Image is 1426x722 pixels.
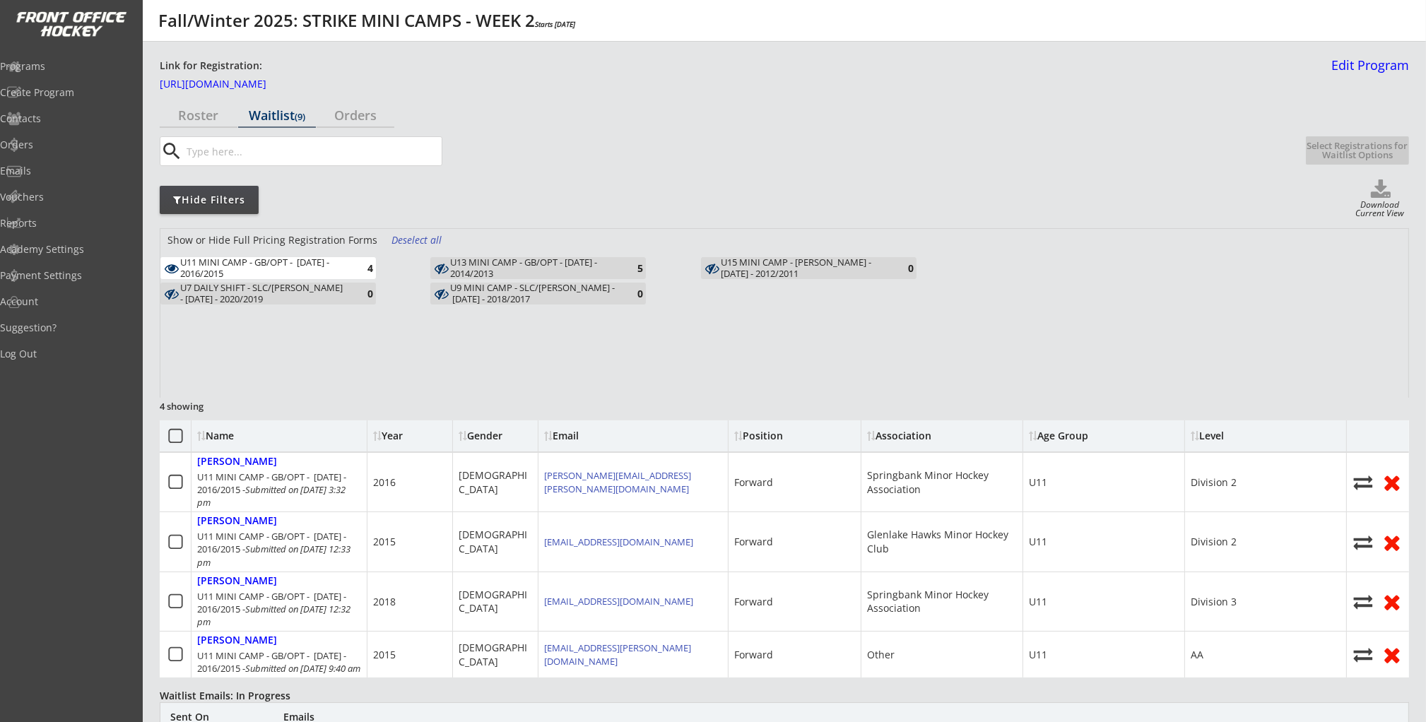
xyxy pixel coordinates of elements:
a: [EMAIL_ADDRESS][DOMAIN_NAME] [544,595,693,608]
div: [PERSON_NAME] [197,634,277,646]
div: Deselect all [391,233,444,247]
div: U11 MINI CAMP - GB/OPT - OCT 14, 15 - 2016/2015 [180,257,345,279]
div: U9 MINI CAMP - SLC/[PERSON_NAME] - [DATE] - 2018/2017 [450,283,615,304]
a: [EMAIL_ADDRESS][DOMAIN_NAME] [544,535,693,548]
button: Remove from roster (no refund) [1381,531,1403,553]
div: U11 [1029,535,1047,549]
div: U15 MINI CAMP - [PERSON_NAME] - [DATE] - 2012/2011 [721,257,885,279]
div: Division 3 [1191,595,1237,609]
button: Move player [1353,592,1374,611]
div: [PERSON_NAME] [197,456,277,468]
img: FOH%20White%20Logo%20Transparent.png [16,11,127,37]
div: 0 [615,288,643,299]
div: 2016 [373,475,396,490]
div: Forward [734,595,773,609]
div: Email [544,431,671,441]
div: U11 [1029,475,1047,490]
div: [DEMOGRAPHIC_DATA] [459,528,532,555]
div: 2018 [373,595,396,609]
div: 4 [345,263,373,273]
div: Springbank Minor Hockey Association [867,468,1017,496]
div: AA [1191,648,1203,662]
div: Glenlake Hawks Minor Hockey Club [867,528,1017,555]
div: 0 [885,263,914,273]
div: U11 MINI CAMP - GB/OPT - [DATE] - 2016/2015 - [197,530,361,569]
div: U7 DAILY SHIFT - SLC/FRANK - OCT 16/17 - 2020/2019 [180,283,345,304]
div: [PERSON_NAME] [197,575,277,587]
div: Orders [317,109,394,122]
div: Association [867,431,931,441]
em: Starts [DATE] [535,19,575,29]
div: U15 MINI CAMP - ROSE KOHN - OCT 17 - 2012/2011 [721,257,885,279]
div: [DEMOGRAPHIC_DATA] [459,641,532,668]
div: Age Group [1029,431,1088,441]
div: Position [734,431,856,441]
div: U11 MINI CAMP - GB/OPT - [DATE] - 2016/2015 [180,257,345,279]
div: Other [867,648,895,662]
div: Sent On [170,712,283,722]
div: U11 MINI CAMP - GB/OPT - [DATE] - 2016/2015 - [197,590,361,629]
div: Roster [160,109,237,122]
button: Move player [1353,533,1374,552]
div: Emails [283,712,566,722]
div: Forward [734,535,773,549]
div: [DEMOGRAPHIC_DATA] [459,468,532,496]
div: Waitlist Emails: In Progress [160,691,306,701]
div: Hide Filters [160,193,259,207]
div: Name [197,431,312,441]
div: U13 MINI CAMP - GB/OPT - [DATE] - 2014/2013 [450,257,615,279]
button: Move player [1353,645,1374,664]
div: Division 2 [1191,475,1237,490]
em: Submitted on [DATE] 3:32 pm [197,483,348,509]
div: 0 [345,288,373,299]
a: [URL][DOMAIN_NAME] [160,79,301,95]
div: U11 [1029,595,1047,609]
div: Fall/Winter 2025: STRIKE MINI CAMPS - WEEK 2 [158,12,575,29]
div: Forward [734,648,773,662]
div: U11 [1029,648,1047,662]
div: Show or Hide Full Pricing Registration Forms [160,233,384,247]
div: U9 MINI CAMP - SLC/FRANK - OCT 16, 17 - 2018/2017 [450,283,615,304]
div: 2015 [373,535,396,549]
button: Remove from roster (no refund) [1381,644,1403,665]
div: Link for Registration: [160,59,264,73]
font: (9) [295,110,305,123]
button: Click to download full roster. Your browser settings may try to block it, check your security set... [1353,179,1409,201]
button: Remove from roster (no refund) [1381,471,1403,493]
div: Level [1191,431,1224,441]
button: Remove from roster (no refund) [1381,591,1403,612]
em: Submitted on [DATE] 9:40 am [245,662,360,675]
button: Move player [1353,473,1374,492]
div: 5 [615,263,643,273]
input: Type here... [184,137,442,165]
div: Forward [734,475,773,490]
div: [PERSON_NAME] [197,515,277,527]
div: 2015 [373,648,396,662]
div: Download Current View [1350,201,1409,220]
div: U13 MINI CAMP - GB/OPT - OCT 14/15 - 2014/2013 [450,257,615,279]
a: [PERSON_NAME][EMAIL_ADDRESS][PERSON_NAME][DOMAIN_NAME] [544,469,691,495]
div: 4 showing [160,400,261,413]
div: Year [373,431,447,441]
button: search [160,140,184,162]
button: Select Registrations for Waitlist Options [1306,136,1409,165]
em: Submitted on [DATE] 12:33 pm [197,543,353,568]
div: U7 DAILY SHIFT - SLC/[PERSON_NAME] - [DATE] - 2020/2019 [180,283,345,304]
div: Gender [459,431,532,441]
div: Division 2 [1191,535,1237,549]
a: Edit Program [1326,59,1409,83]
em: Submitted on [DATE] 12:32 pm [197,603,353,628]
div: U11 MINI CAMP - GB/OPT - [DATE] - 2016/2015 - [197,649,361,675]
a: [EMAIL_ADDRESS][PERSON_NAME][DOMAIN_NAME] [544,641,691,667]
div: Waitlist [238,109,316,122]
div: U11 MINI CAMP - GB/OPT - [DATE] - 2016/2015 - [197,471,361,509]
div: Springbank Minor Hockey Association [867,588,1017,615]
div: [DEMOGRAPHIC_DATA] [459,588,532,615]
